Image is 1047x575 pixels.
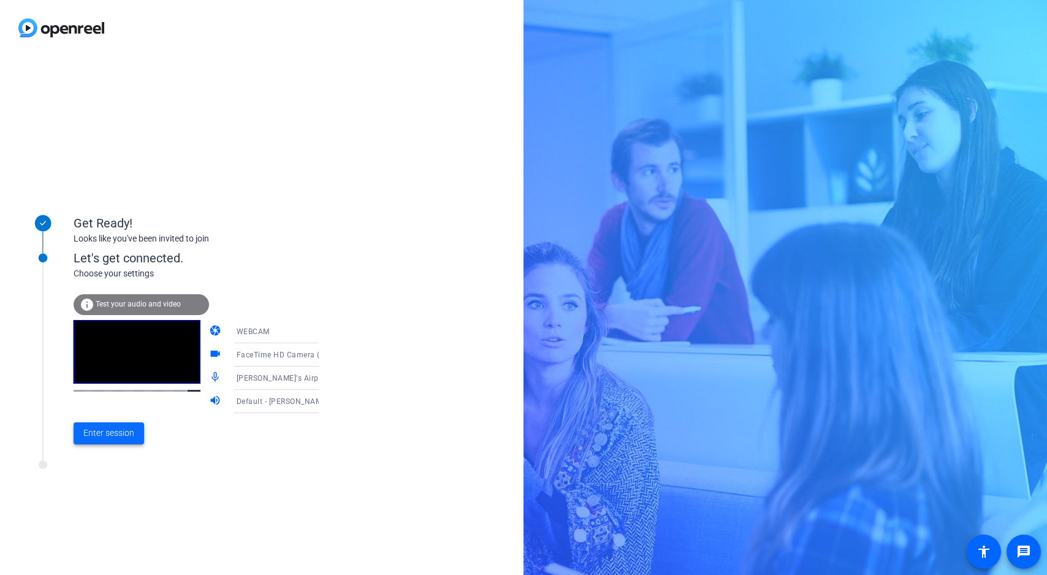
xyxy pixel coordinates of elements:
div: Let's get connected. [74,249,344,267]
mat-icon: accessibility [977,544,991,559]
mat-icon: message [1016,544,1031,559]
div: Get Ready! [74,214,319,232]
div: Choose your settings [74,267,344,280]
span: Default - [PERSON_NAME]'s Airpods 2 (Bluetooth) [237,396,414,406]
span: FaceTime HD Camera (D288:[DATE]) [237,349,367,359]
mat-icon: info [80,297,94,312]
mat-icon: mic_none [209,371,224,386]
mat-icon: camera [209,324,224,339]
span: WEBCAM [237,327,270,336]
span: [PERSON_NAME]'s Airpods 2 (Bluetooth) [237,373,381,383]
span: Test your audio and video [96,300,181,308]
button: Enter session [74,422,144,444]
mat-icon: volume_up [209,394,224,409]
span: Enter session [83,427,134,440]
div: Looks like you've been invited to join [74,232,319,245]
mat-icon: videocam [209,348,224,362]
